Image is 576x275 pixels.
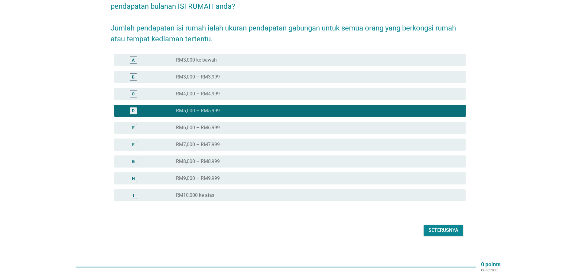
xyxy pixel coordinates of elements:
[132,74,135,80] div: B
[424,225,463,236] button: Seterusnya
[481,262,500,267] p: 0 points
[176,74,220,80] label: RM3,000 – RM3,999
[132,125,135,131] div: E
[176,57,217,63] label: RM3,000 ke bawah
[481,267,500,273] p: collected
[176,108,220,114] label: RM5,000 – RM5,999
[132,158,135,165] div: G
[428,227,458,234] div: Seterusnya
[176,158,220,165] label: RM8,000 – RM8,999
[176,192,214,198] label: RM10,000 ke atas
[132,91,135,97] div: C
[133,192,134,199] div: I
[132,108,135,114] div: D
[132,175,135,182] div: H
[176,91,220,97] label: RM4,000 – RM4,999
[176,142,220,148] label: RM7,000 – RM7,999
[176,125,220,131] label: RM6,000 – RM6,999
[132,57,135,63] div: A
[132,142,135,148] div: F
[176,175,220,181] label: RM9,000 – RM9,999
